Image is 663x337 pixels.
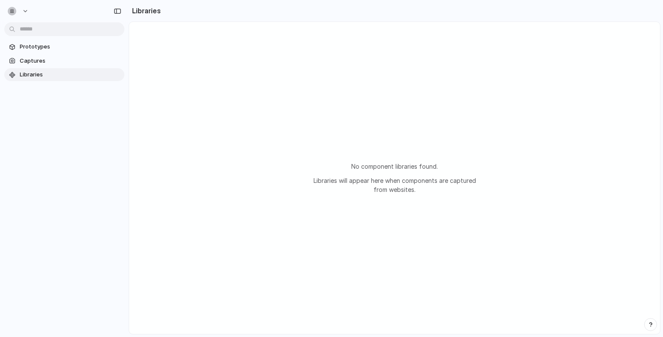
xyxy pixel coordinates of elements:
span: Libraries [20,70,121,79]
p: Libraries will appear here when components are captured from websites. [309,176,480,194]
a: Captures [4,55,124,67]
h2: Libraries [129,6,161,16]
a: Libraries [4,68,124,81]
span: Prototypes [20,43,121,51]
p: No component libraries found. [309,162,480,171]
a: Prototypes [4,40,124,53]
span: Captures [20,57,121,65]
